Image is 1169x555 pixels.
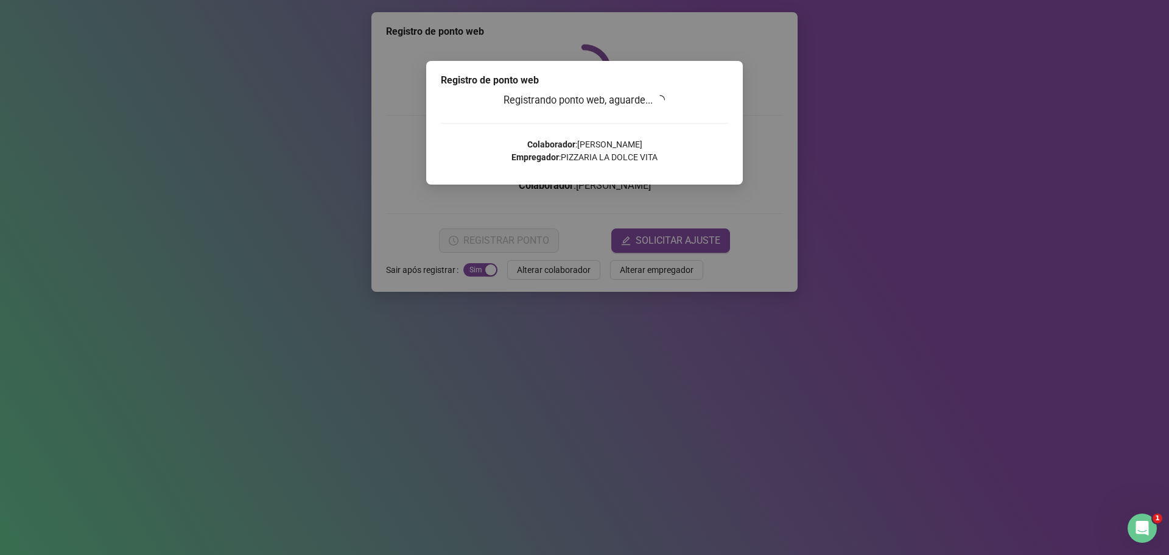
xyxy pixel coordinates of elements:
[441,73,728,88] div: Registro de ponto web
[1128,514,1157,543] iframe: Intercom live chat
[655,95,665,105] span: loading
[441,138,728,164] p: : [PERSON_NAME] : PIZZARIA LA DOLCE VITA
[511,152,559,162] strong: Empregador
[1153,514,1162,523] span: 1
[441,93,728,108] h3: Registrando ponto web, aguarde...
[527,140,575,149] strong: Colaborador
